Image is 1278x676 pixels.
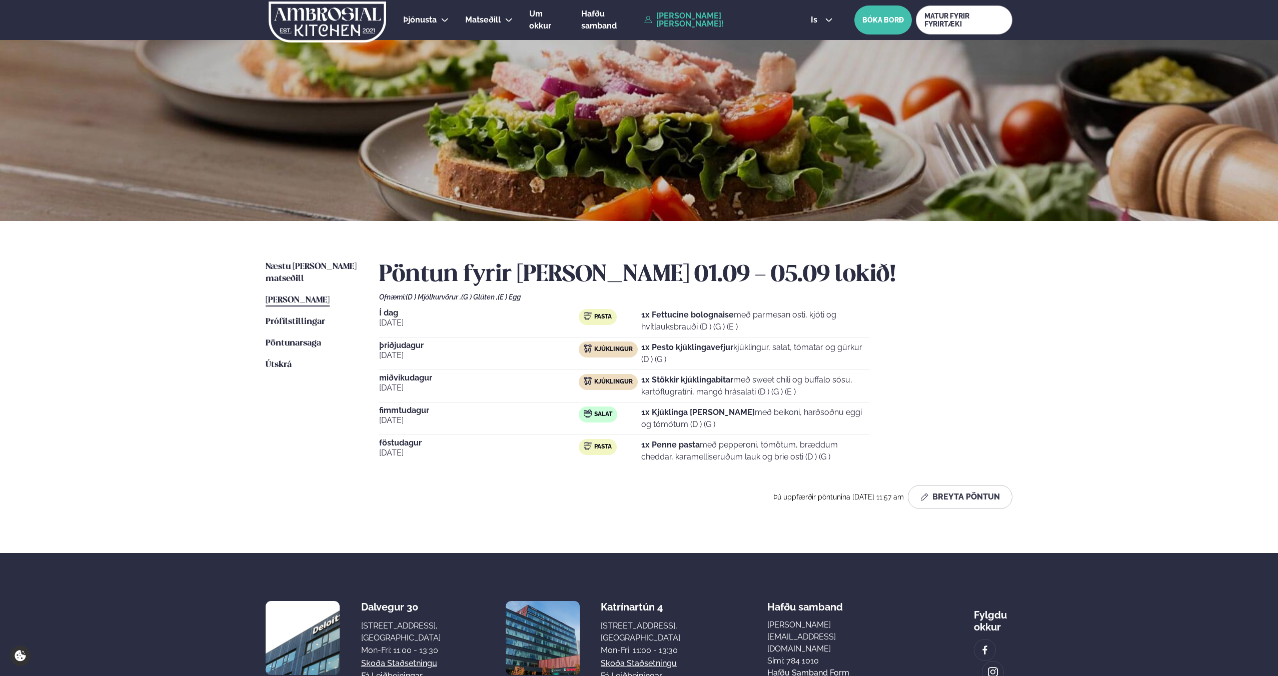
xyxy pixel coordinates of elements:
[10,645,31,666] a: Cookie settings
[266,339,321,347] span: Pöntunarsaga
[461,293,498,301] span: (G ) Glúten ,
[641,341,869,365] p: kjúklingur, salat, tómatar og gúrkur (D ) (G )
[767,655,887,667] p: Sími: 784 1010
[641,407,755,417] strong: 1x Kjúklinga [PERSON_NAME]
[266,261,359,285] a: Næstu [PERSON_NAME] matseðill
[584,409,592,417] img: salad.svg
[641,309,869,333] p: með parmesan osti, kjöti og hvítlauksbrauði (D ) (G ) (E )
[594,443,612,451] span: Pasta
[584,344,592,352] img: chicken.svg
[266,262,357,283] span: Næstu [PERSON_NAME] matseðill
[767,619,887,655] a: [PERSON_NAME][EMAIL_ADDRESS][DOMAIN_NAME]
[581,9,617,30] span: Hafðu samband
[379,349,579,361] span: [DATE]
[266,316,325,328] a: Prófílstillingar
[465,14,501,26] a: Matseðill
[641,440,700,449] strong: 1x Penne pasta
[641,374,869,398] p: með sweet chili og buffalo sósu, kartöflugratíni, mangó hrásalati (D ) (G ) (E )
[406,293,461,301] span: (D ) Mjólkurvörur ,
[594,378,633,386] span: Kjúklingur
[908,485,1012,509] button: Breyta Pöntun
[465,15,501,24] span: Matseðill
[403,14,437,26] a: Þjónusta
[379,309,579,317] span: Í dag
[594,345,633,353] span: Kjúklingur
[594,313,612,321] span: Pasta
[379,439,579,447] span: föstudagur
[266,317,325,326] span: Prófílstillingar
[811,16,820,24] span: is
[974,639,995,660] a: image alt
[361,620,441,644] div: [STREET_ADDRESS], [GEOGRAPHIC_DATA]
[379,447,579,459] span: [DATE]
[854,5,912,34] button: BÓKA BORÐ
[268,1,387,42] img: logo
[266,296,330,304] span: [PERSON_NAME]
[361,601,441,613] div: Dalvegur 30
[584,377,592,385] img: chicken.svg
[601,644,680,656] div: Mon-Fri: 11:00 - 13:30
[498,293,521,301] span: (E ) Egg
[641,439,869,463] p: með pepperoni, tómötum, bræddum cheddar, karamelliseruðum lauk og brie osti (D ) (G )
[601,601,680,613] div: Katrínartún 4
[403,15,437,24] span: Þjónusta
[361,644,441,656] div: Mon-Fri: 11:00 - 13:30
[379,293,1012,301] div: Ofnæmi:
[379,261,1012,289] h2: Pöntun fyrir [PERSON_NAME] 01.09 - 05.09 lokið!
[506,601,580,675] img: image alt
[601,657,677,669] a: Skoða staðsetningu
[916,5,1012,34] a: MATUR FYRIR FYRIRTÆKI
[529,9,551,30] span: Um okkur
[581,8,639,32] a: Hafðu samband
[379,382,579,394] span: [DATE]
[644,12,788,28] a: [PERSON_NAME] [PERSON_NAME]!
[379,374,579,382] span: miðvikudagur
[361,657,437,669] a: Skoða staðsetningu
[767,593,843,613] span: Hafðu samband
[529,8,565,32] a: Um okkur
[266,337,321,349] a: Pöntunarsaga
[266,359,292,371] a: Útskrá
[379,317,579,329] span: [DATE]
[979,644,990,656] img: image alt
[594,410,612,418] span: Salat
[379,414,579,426] span: [DATE]
[974,601,1012,633] div: Fylgdu okkur
[266,601,340,675] img: image alt
[266,294,330,306] a: [PERSON_NAME]
[601,620,680,644] div: [STREET_ADDRESS], [GEOGRAPHIC_DATA]
[584,312,592,320] img: pasta.svg
[584,442,592,450] img: pasta.svg
[379,341,579,349] span: þriðjudagur
[641,310,734,319] strong: 1x Fettucine bolognaise
[379,406,579,414] span: fimmtudagur
[641,406,869,430] p: með beikoni, harðsoðnu eggi og tómötum (D ) (G )
[641,375,733,384] strong: 1x Stökkir kjúklingabitar
[803,16,840,24] button: is
[266,360,292,369] span: Útskrá
[773,493,904,501] span: Þú uppfærðir pöntunina [DATE] 11:57 am
[641,342,733,352] strong: 1x Pesto kjúklingavefjur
